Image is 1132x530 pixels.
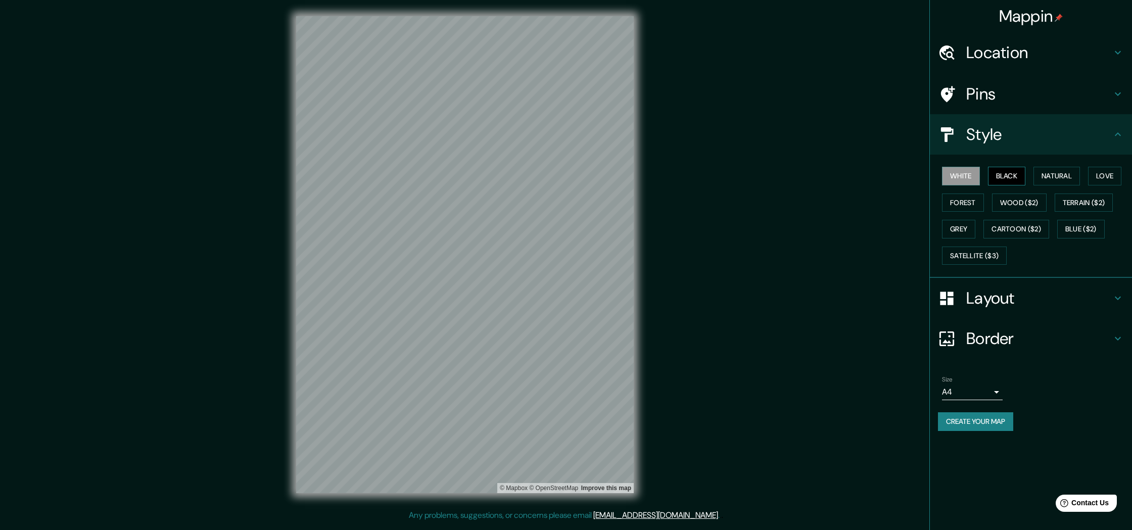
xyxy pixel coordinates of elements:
h4: Location [966,42,1112,63]
button: Black [988,167,1026,185]
h4: Style [966,124,1112,144]
div: Location [930,32,1132,73]
button: Satellite ($3) [942,247,1007,265]
button: Love [1088,167,1121,185]
button: Terrain ($2) [1055,194,1113,212]
label: Size [942,375,953,384]
h4: Pins [966,84,1112,104]
button: Natural [1033,167,1080,185]
img: pin-icon.png [1055,14,1063,22]
div: Style [930,114,1132,155]
h4: Mappin [999,6,1063,26]
a: OpenStreetMap [529,485,578,492]
button: Grey [942,220,975,238]
button: Blue ($2) [1057,220,1105,238]
button: Forest [942,194,984,212]
div: . [720,509,721,521]
div: A4 [942,384,1003,400]
a: Mapbox [500,485,528,492]
button: Create your map [938,412,1013,431]
button: Wood ($2) [992,194,1047,212]
a: [EMAIL_ADDRESS][DOMAIN_NAME] [593,510,718,520]
h4: Border [966,328,1112,349]
canvas: Map [296,16,634,493]
div: Border [930,318,1132,359]
button: White [942,167,980,185]
p: Any problems, suggestions, or concerns please email . [409,509,720,521]
h4: Layout [966,288,1112,308]
div: . [721,509,723,521]
button: Cartoon ($2) [983,220,1049,238]
div: Pins [930,74,1132,114]
a: Map feedback [581,485,631,492]
iframe: Help widget launcher [1042,491,1121,519]
div: Layout [930,278,1132,318]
